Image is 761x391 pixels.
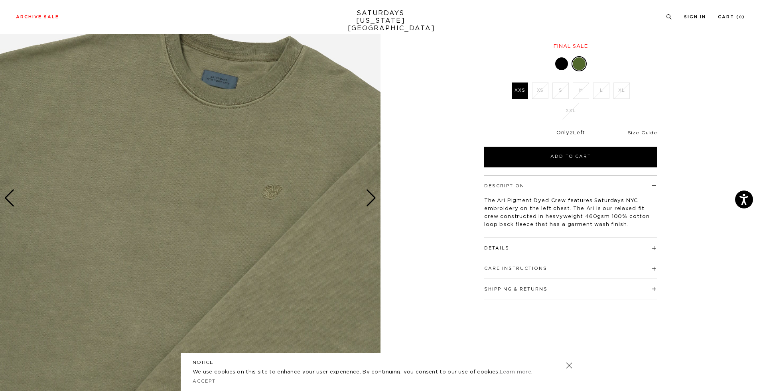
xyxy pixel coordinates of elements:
span: 2 [570,130,573,136]
h5: NOTICE [193,359,568,366]
a: Learn more [500,369,531,375]
button: Details [484,246,509,250]
a: Cart (0) [718,15,745,19]
p: We use cookies on this site to enhance your user experience. By continuing, you consent to our us... [193,368,540,376]
a: Archive Sale [16,15,59,19]
div: Previous slide [4,189,15,207]
a: Sign In [684,15,706,19]
button: Care Instructions [484,266,547,271]
div: Next slide [366,189,377,207]
label: XXS [512,83,528,99]
button: Shipping & Returns [484,287,548,291]
div: Only Left [484,130,657,137]
p: The Ari Pigment Dyed Crew features Saturdays NYC embroidery on the left chest. The Ari is our rel... [484,197,657,229]
button: Description [484,184,524,188]
small: 0 [739,16,742,19]
a: SATURDAYS[US_STATE][GEOGRAPHIC_DATA] [348,10,414,32]
div: Final sale [483,43,658,50]
a: Size Guide [628,130,657,135]
button: Add to Cart [484,147,657,167]
a: Accept [193,379,216,383]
